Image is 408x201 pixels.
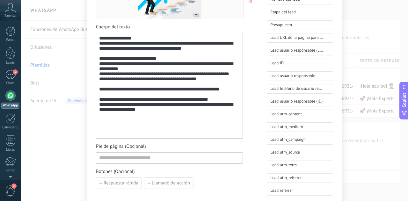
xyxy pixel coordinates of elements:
span: Lead utm_campaign [270,136,306,143]
button: Lead usuario responsable (ID) [267,97,333,106]
span: Lead utm_source [270,149,300,155]
span: Lead utm_medium [270,124,303,130]
span: Lead URL de la página para compartir con los clientes [270,34,323,41]
span: Lead utm_content [270,111,302,117]
button: Lead utm_campaign [267,135,333,145]
span: Lead ID [270,60,284,66]
button: Lead URL de la página para compartir con los clientes [267,33,333,43]
span: Respuesta rápida [104,181,138,185]
button: Llamado de acción [144,177,193,189]
button: Lead ID [267,59,333,68]
span: Cuerpo del texto [96,24,130,30]
div: WhatsApp [1,103,19,109]
div: Calendario [1,126,20,130]
button: Lead utm_medium [267,122,333,132]
span: Lead utm_term [270,162,297,168]
div: Correo [1,169,20,173]
button: Presupuesto [267,20,333,30]
span: Lead usuario responsable (ID) [270,98,323,104]
button: Respuesta rápida [96,177,142,189]
span: Presupuesto [270,22,292,28]
div: Chats [1,81,20,85]
span: Etapa del lead [270,9,295,15]
span: Lead usuario responsable [270,73,315,79]
div: Listas [1,148,20,152]
button: Etapa del lead [267,8,333,17]
button: Lead usuario responsable [267,71,333,81]
span: Cuenta [5,14,16,18]
button: Lead utm_term [267,161,333,170]
button: Lead utm_content [267,110,333,119]
span: Lead usuario responsable (Email) [270,47,323,54]
button: Lead referrer [267,186,333,196]
div: Leads [1,61,20,65]
div: Panel [1,38,20,42]
span: 3 [13,69,18,75]
button: Lead utm_source [267,148,333,157]
button: Lead usuario responsable (Email) [267,46,333,55]
span: Lead teléfono de usuario responsable [270,85,323,92]
span: 2 [11,183,17,189]
span: Lead utm_referrer [270,175,302,181]
span: Copilot [401,93,407,107]
span: Lead referrer [270,187,293,194]
span: Llamado de acción [152,181,190,185]
span: Botones (Opcional) [96,169,135,175]
span: Pie de página (Opcional) [96,143,146,150]
button: Lead teléfono de usuario responsable [267,84,333,94]
button: Lead utm_referrer [267,173,333,183]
